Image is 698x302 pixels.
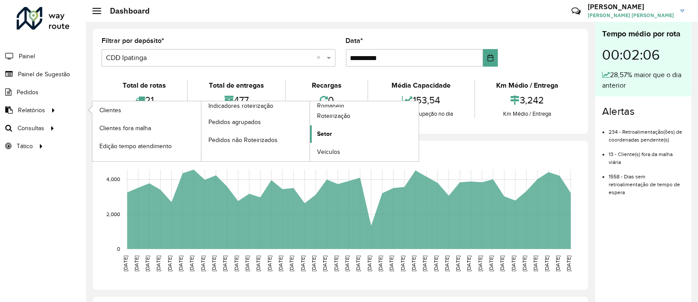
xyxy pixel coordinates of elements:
[310,107,419,125] a: Roteirização
[322,256,328,271] text: [DATE]
[104,80,185,91] div: Total de rotas
[388,256,394,271] text: [DATE]
[19,52,35,61] span: Painel
[544,256,550,271] text: [DATE]
[211,256,217,271] text: [DATE]
[444,256,450,271] text: [DATE]
[311,256,317,271] text: [DATE]
[532,256,538,271] text: [DATE]
[370,80,472,91] div: Média Capacidade
[500,256,505,271] text: [DATE]
[178,256,183,271] text: [DATE]
[567,2,585,21] a: Contato Rápido
[190,91,283,110] div: 477
[588,3,674,11] h3: [PERSON_NAME]
[344,256,350,271] text: [DATE]
[346,36,363,46] label: Data
[477,110,577,118] div: Km Médio / Entrega
[201,131,310,149] a: Pedidos não Roteirizados
[18,106,45,115] span: Relatórios
[255,256,261,271] text: [DATE]
[602,105,684,118] h4: Alertas
[201,113,310,131] a: Pedidos agrupados
[101,6,150,16] h2: Dashboard
[201,101,419,161] a: Romaneio
[370,91,472,110] div: 153,54
[99,106,121,115] span: Clientes
[477,80,577,91] div: Km Médio / Entrega
[317,101,344,110] span: Romaneio
[367,256,372,271] text: [DATE]
[588,11,674,19] span: [PERSON_NAME] [PERSON_NAME]
[267,256,272,271] text: [DATE]
[483,49,498,67] button: Choose Date
[244,256,250,271] text: [DATE]
[333,256,339,271] text: [DATE]
[310,143,419,161] a: Veículos
[477,91,577,110] div: 3,242
[522,256,527,271] text: [DATE]
[411,256,416,271] text: [DATE]
[566,256,571,271] text: [DATE]
[156,256,162,271] text: [DATE]
[208,135,278,145] span: Pedidos não Roteirizados
[602,70,684,91] div: 28,57% maior que o dia anterior
[18,70,70,79] span: Painel de Sugestão
[377,256,383,271] text: [DATE]
[117,246,120,252] text: 0
[200,256,206,271] text: [DATE]
[609,121,684,144] li: 234 - Retroalimentação(ões) de coordenadas pendente(s)
[288,80,365,91] div: Recargas
[145,256,150,271] text: [DATE]
[208,101,273,110] span: Indicadores roteirização
[511,256,516,271] text: [DATE]
[190,80,283,91] div: Total de entregas
[477,256,483,271] text: [DATE]
[609,166,684,196] li: 1558 - Dias sem retroalimentação de tempo de espera
[466,256,472,271] text: [DATE]
[17,142,33,151] span: Tático
[106,211,120,217] text: 2,000
[189,256,194,271] text: [DATE]
[92,137,201,155] a: Edição tempo atendimento
[370,110,472,118] div: Média de ocupação no dia
[310,125,419,143] a: Setor
[134,256,139,271] text: [DATE]
[99,142,172,151] span: Edição tempo atendimento
[488,256,494,271] text: [DATE]
[317,147,340,156] span: Veículos
[422,256,427,271] text: [DATE]
[222,256,228,271] text: [DATE]
[208,117,261,127] span: Pedidos agrupados
[102,36,164,46] label: Filtrar por depósito
[288,91,365,110] div: 0
[433,256,439,271] text: [DATE]
[99,124,151,133] span: Clientes fora malha
[17,88,39,97] span: Pedidos
[455,256,461,271] text: [DATE]
[317,111,350,121] span: Roteirização
[104,91,185,110] div: 21
[602,40,684,70] div: 00:02:06
[300,256,306,271] text: [DATE]
[18,124,44,133] span: Consultas
[92,101,310,161] a: Indicadores roteirização
[609,144,684,166] li: 13 - Cliente(s) fora da malha viária
[355,256,361,271] text: [DATE]
[92,119,201,137] a: Clientes fora malha
[400,256,405,271] text: [DATE]
[167,256,173,271] text: [DATE]
[289,256,294,271] text: [DATE]
[92,101,201,119] a: Clientes
[317,129,332,139] span: Setor
[106,177,120,182] text: 4,000
[602,28,684,40] div: Tempo médio por rota
[123,256,128,271] text: [DATE]
[317,53,324,63] span: Clear all
[555,256,561,271] text: [DATE]
[233,256,239,271] text: [DATE]
[278,256,283,271] text: [DATE]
